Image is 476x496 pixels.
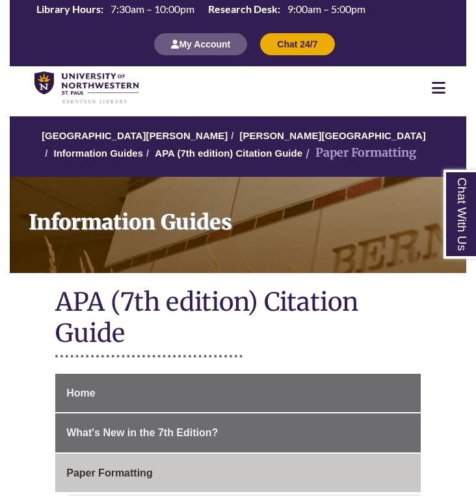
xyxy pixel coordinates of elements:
[240,130,426,141] a: [PERSON_NAME][GEOGRAPHIC_DATA]
[154,38,247,49] a: My Account
[55,413,421,452] a: What's New in the 7th Edition?
[155,148,302,159] a: APA (7th edition) Citation Guide
[34,72,139,105] img: UNWSP Library Logo
[260,33,334,55] button: Chat 24/7
[42,130,228,141] a: [GEOGRAPHIC_DATA][PERSON_NAME]
[55,374,421,413] a: Home
[260,38,334,49] a: Chat 24/7
[20,177,466,256] h1: Information Guides
[66,467,152,478] span: Paper Formatting
[66,387,95,398] span: Home
[31,2,371,20] a: Hours Today
[203,2,282,16] th: Research Desk:
[53,148,143,159] a: Information Guides
[111,3,194,15] span: 7:30am – 10:00pm
[55,454,421,493] a: Paper Formatting
[31,2,371,18] table: Hours Today
[10,177,466,273] a: Information Guides
[66,427,218,438] span: What's New in the 7th Edition?
[302,144,416,163] li: Paper Formatting
[154,33,247,55] button: My Account
[31,2,105,16] th: Library Hours:
[287,3,365,15] span: 9:00am – 5:00pm
[55,286,421,352] h1: APA (7th edition) Citation Guide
